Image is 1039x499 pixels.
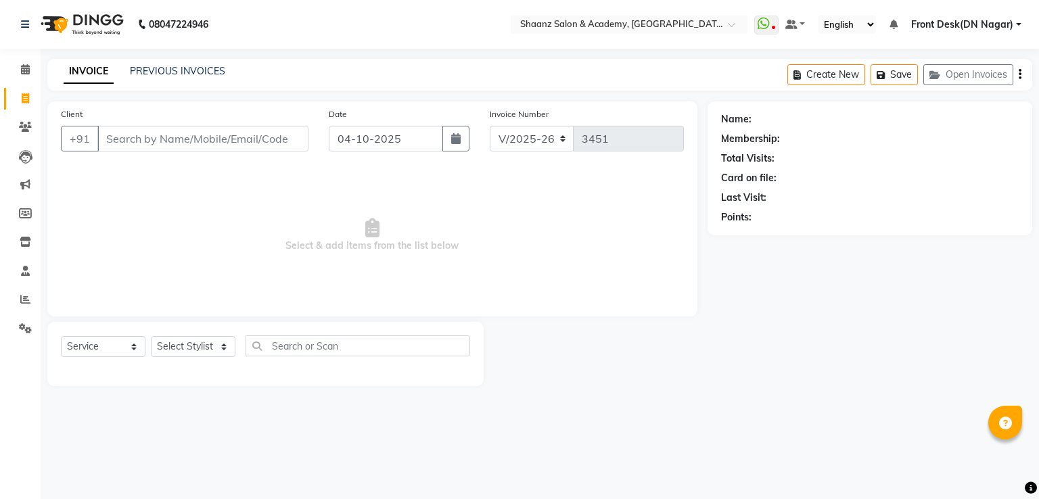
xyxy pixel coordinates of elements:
[149,5,208,43] b: 08047224946
[246,335,470,356] input: Search or Scan
[97,126,308,151] input: Search by Name/Mobile/Email/Code
[721,210,752,224] div: Points:
[61,108,83,120] label: Client
[721,191,766,205] div: Last Visit:
[329,108,347,120] label: Date
[923,64,1013,85] button: Open Invoices
[721,112,752,126] div: Name:
[490,108,549,120] label: Invoice Number
[61,126,99,151] button: +91
[130,65,225,77] a: PREVIOUS INVOICES
[721,132,780,146] div: Membership:
[61,168,684,303] span: Select & add items from the list below
[64,60,114,84] a: INVOICE
[721,171,777,185] div: Card on file:
[982,445,1025,485] iframe: chat widget
[911,18,1013,32] span: Front Desk(DN Nagar)
[34,5,127,43] img: logo
[871,64,918,85] button: Save
[721,151,775,166] div: Total Visits:
[787,64,865,85] button: Create New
